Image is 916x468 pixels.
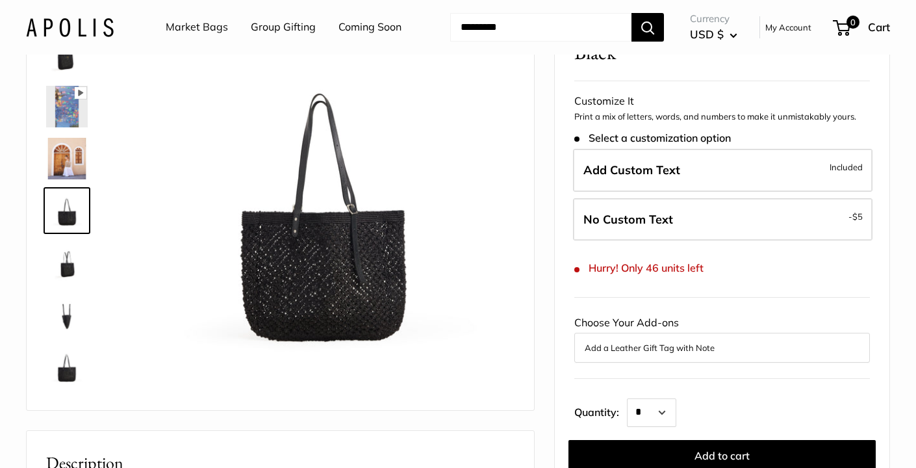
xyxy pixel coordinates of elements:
img: Mercado Woven in Black [46,138,88,179]
a: Mercado Woven in Black [44,135,90,182]
span: Included [830,159,863,175]
a: Mercado Woven in Black [44,239,90,286]
span: $5 [852,211,863,222]
span: 0 [846,16,859,29]
img: Mercado Woven in Black [46,242,88,283]
img: Mercado Woven in Black [46,34,88,75]
img: Mercado Woven in Black [46,346,88,387]
img: Mercado Woven in Black [46,86,88,127]
a: Mercado Woven in Black [44,31,90,78]
a: Mercado Woven in Black [44,291,90,338]
a: Coming Soon [338,18,401,37]
img: Apolis [26,18,114,36]
img: Mercado Woven in Black [46,190,88,231]
span: Cart [868,20,890,34]
label: Quantity: [574,395,627,427]
input: Search... [450,13,631,42]
span: No Custom Text [583,212,673,227]
span: USD $ [690,27,724,41]
span: Select a customization option [574,132,731,144]
span: - [848,209,863,224]
a: Mercado Woven in Black [44,187,90,234]
img: Mercado Woven in Black [46,294,88,335]
label: Leave Blank [573,198,872,241]
button: USD $ [690,24,737,45]
span: Hurry! Only 46 units left [574,262,704,274]
span: Add Custom Text [583,162,680,177]
button: Add a Leather Gift Tag with Note [585,340,859,356]
p: Print a mix of letters, words, and numbers to make it unmistakably yours. [574,110,870,123]
label: Add Custom Text [573,149,872,192]
div: Customize It [574,92,870,111]
a: Group Gifting [251,18,316,37]
a: 0 Cart [834,17,890,38]
a: Mercado Woven in Black [44,343,90,390]
img: Mercado Woven in Black [131,13,515,397]
button: Search [631,13,664,42]
a: Market Bags [166,18,228,37]
span: Currency [690,10,737,28]
div: Choose Your Add-ons [574,313,870,363]
a: Mercado Woven in Black [44,83,90,130]
span: [PERSON_NAME] Woven in Black [574,16,811,64]
a: My Account [765,19,811,35]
